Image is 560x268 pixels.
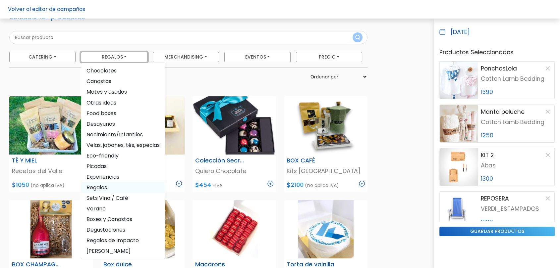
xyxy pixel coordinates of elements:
[81,140,165,150] span: Velas, jabones, tés, especias
[81,97,165,108] span: Otras ideas
[12,181,29,189] span: $1050
[296,52,362,62] button: Precio
[81,66,165,76] span: Chocolates
[359,181,365,187] img: plus_icon-3fa29c8c201d8ce5b7c3ad03cb1d2b720885457b696e93dcc2ba0c445e8c3955.svg
[81,193,165,203] span: Sets Vino / Café
[81,108,165,118] span: Food boxes
[9,31,367,44] input: Buscar producto
[480,174,552,183] p: 1300
[81,150,165,161] span: Eco-friendly
[440,192,478,229] img: product image
[480,64,517,73] p: PonchosLola
[30,182,65,189] span: (no aplica IVA)
[212,182,222,189] span: +IVA
[81,182,165,193] span: Regalos
[287,167,365,175] p: Kits [GEOGRAPHIC_DATA]
[480,161,552,170] p: Abas
[9,96,93,155] img: thumb_PHOTO-2024-04-09-14-21-58.jpg
[287,181,304,189] span: $2100
[81,246,165,256] span: [PERSON_NAME]
[191,261,249,268] h6: Macarons
[439,227,555,236] input: guardar productos
[81,214,165,224] span: Boxes y Canastas
[191,157,249,164] h6: Colección Secretaria
[439,49,555,56] h6: Productos Seleccionados
[284,96,367,155] img: thumb_2000___2000-Photoroom__49_.png
[283,261,340,268] h6: Torta de vainilla
[81,63,165,259] ul: Catering
[81,118,165,129] span: Desayunos
[480,204,552,213] p: VERDI_ESTAMPADOS
[355,35,360,41] img: search_button-432b6d5273f82d61273b3651a40e1bd1b912527efae98b1b7a1b2c0702e16a8d.svg
[440,105,478,142] img: product image
[8,261,66,268] h6: BOX CHAMPAGNE PARA 2
[224,52,291,62] button: Eventos
[9,200,93,258] img: thumb_Dise%C3%B1o_sin_t%C3%ADtulo_-_2025-02-17T100854.687.png
[480,194,509,203] p: REPOSERA
[34,6,95,19] div: ¿Necesitás ayuda?
[9,96,93,192] a: TÈ Y MIEL Recetas del Valle $1050 (no aplica IVA)
[81,171,165,182] span: Experiencias
[480,131,552,140] p: 1250
[81,161,165,171] span: Picadas
[193,96,276,155] img: thumb_secretaria.png
[81,52,147,62] button: Regalos
[81,129,165,140] span: Nacimiento/Infantiles
[440,62,478,99] img: product image
[195,181,211,189] span: $454
[8,5,85,13] a: Volver al editor de campañas
[305,182,339,189] span: (no aplica IVA)
[81,76,165,87] span: Canastas
[99,261,157,268] h6: Box dulce
[440,148,478,186] img: product image
[81,87,165,97] span: Mates y asados
[480,151,493,159] p: KIT 2
[176,181,182,187] img: plus_icon-3fa29c8c201d8ce5b7c3ad03cb1d2b720885457b696e93dcc2ba0c445e8c3955.svg
[283,157,340,164] h6: BOX CAFÉ
[439,29,445,35] img: calendar_blue-ac3b0d226928c1d0a031b7180dff2cef00a061937492cb3cf56fc5c027ac901f.svg
[480,118,552,126] p: Cotton Lamb Bedding
[81,235,165,246] span: Regalos de Impacto
[284,96,367,192] a: BOX CAFÉ Kits [GEOGRAPHIC_DATA] $2100 (no aplica IVA)
[195,167,273,175] p: Quiero Chocolate
[267,181,273,187] img: plus_icon-3fa29c8c201d8ce5b7c3ad03cb1d2b720885457b696e93dcc2ba0c445e8c3955.svg
[480,108,524,116] p: Manta peluche
[8,157,66,164] h6: TÈ Y MIEL
[9,52,76,62] button: Catering
[284,200,367,258] img: thumb_2000___2000-Photoroom_-_2024-09-23T143436.038.jpg
[193,200,276,258] img: thumb_2000___2000-Photoroom_-_2024-09-23T143401.643.jpg
[12,167,90,175] p: Recetas del Valle
[193,96,276,192] a: Colección Secretaria Quiero Chocolate $454 +IVA
[480,74,552,83] p: Cotton Lamb Bedding
[81,224,165,235] span: Degustaciones
[81,203,165,214] span: Verano
[451,29,470,36] h6: [DATE]
[480,88,552,96] p: 1390
[480,218,552,226] p: 1300
[153,52,219,62] button: Merchandising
